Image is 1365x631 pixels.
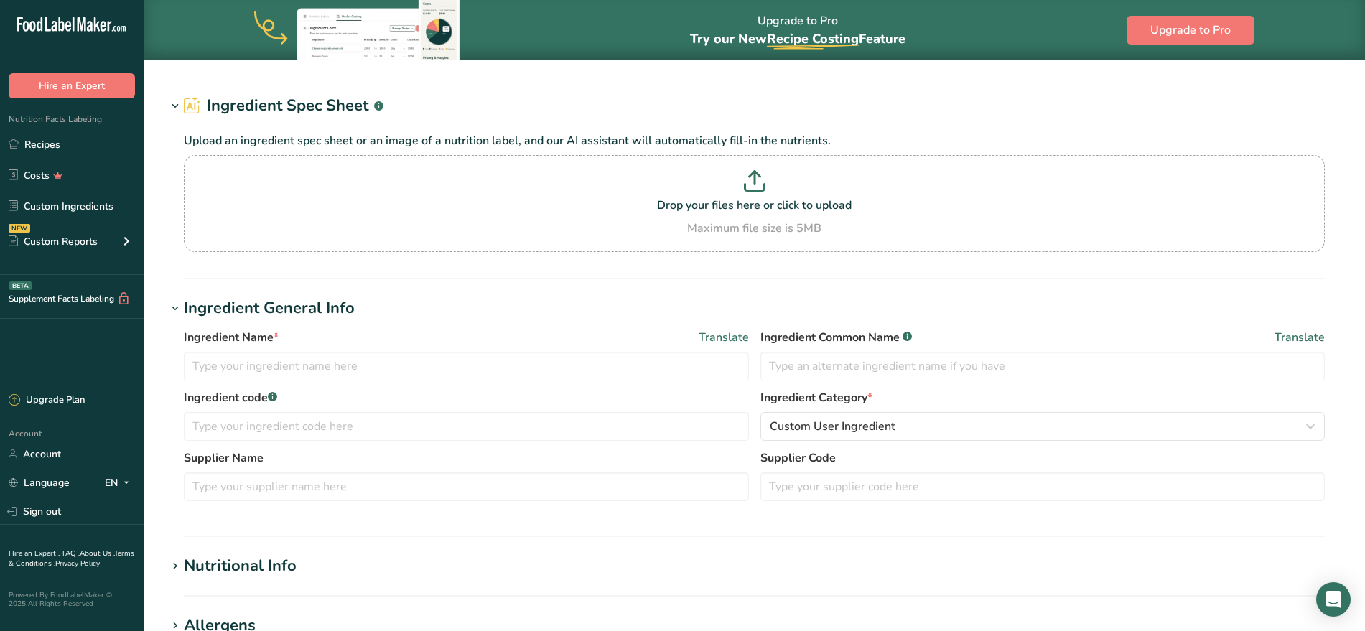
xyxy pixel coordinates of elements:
[9,73,135,98] button: Hire an Expert
[184,296,355,320] div: Ingredient General Info
[760,472,1326,501] input: Type your supplier code here
[105,475,135,492] div: EN
[690,1,905,60] div: Upgrade to Pro
[1150,22,1231,39] span: Upgrade to Pro
[1127,16,1254,45] button: Upgrade to Pro
[9,548,134,569] a: Terms & Conditions .
[9,591,135,608] div: Powered By FoodLabelMaker © 2025 All Rights Reserved
[9,470,70,495] a: Language
[9,281,32,290] div: BETA
[187,197,1321,214] p: Drop your files here or click to upload
[184,94,383,118] h2: Ingredient Spec Sheet
[760,449,1326,467] label: Supplier Code
[184,472,749,501] input: Type your supplier name here
[9,224,30,233] div: NEW
[9,393,85,408] div: Upgrade Plan
[9,234,98,249] div: Custom Reports
[184,412,749,441] input: Type your ingredient code here
[760,412,1326,441] button: Custom User Ingredient
[760,352,1326,380] input: Type an alternate ingredient name if you have
[760,389,1326,406] label: Ingredient Category
[184,132,1325,149] p: Upload an ingredient spec sheet or an image of a nutrition label, and our AI assistant will autom...
[770,418,895,435] span: Custom User Ingredient
[1316,582,1351,617] div: Open Intercom Messenger
[184,389,749,406] label: Ingredient code
[699,329,749,346] span: Translate
[184,449,749,467] label: Supplier Name
[184,352,749,380] input: Type your ingredient name here
[760,329,912,346] span: Ingredient Common Name
[184,329,279,346] span: Ingredient Name
[9,548,60,558] a: Hire an Expert .
[690,30,905,47] span: Try our New Feature
[1275,329,1325,346] span: Translate
[184,554,297,578] div: Nutritional Info
[187,220,1321,237] div: Maximum file size is 5MB
[80,548,114,558] a: About Us .
[55,558,100,569] a: Privacy Policy
[62,548,80,558] a: FAQ .
[767,30,859,47] span: Recipe Costing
